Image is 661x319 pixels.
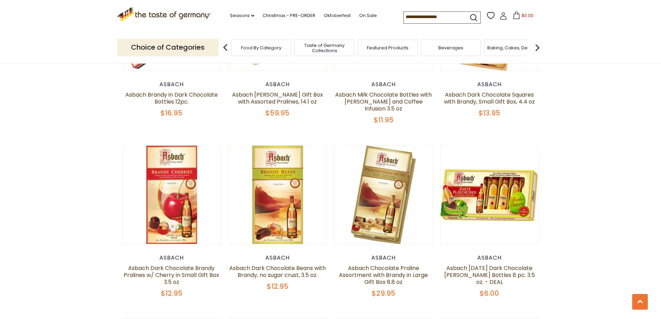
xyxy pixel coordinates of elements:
a: Asbach Dark Chocolate Beans with Brandy, no sugar crust, 3.5 oz. [229,264,326,279]
a: Asbach Dark Chocolate Brandy Pralines w/ Cherry in Small Gift Box 3.5 oz [124,264,219,286]
div: Asbach [334,81,433,88]
span: $12.95 [161,288,182,298]
img: Asbach [123,146,221,244]
span: $12.95 [267,281,288,291]
div: Asbach [334,254,433,261]
div: Asbach [228,254,327,261]
a: Baking, Cakes, Desserts [487,45,541,50]
a: Asbach [DATE] Dark Chocolate [PERSON_NAME] Bottles 8 pc. 3.5 oz. - DEAL [444,264,535,286]
a: Food By Category [241,45,281,50]
div: Asbach [122,254,221,261]
img: Asbach [229,146,327,244]
a: On Sale [359,12,377,19]
p: Choice of Categories [117,39,218,56]
span: $29.95 [372,288,395,298]
span: $0.00 [522,13,534,18]
button: $0.00 [509,11,538,22]
div: Asbach [440,254,539,261]
a: Asbach Milk Chocolate Bottles with [PERSON_NAME] and Coffee Infusion 3.5 oz [335,91,432,113]
a: Christmas - PRE-ORDER [263,12,315,19]
div: Asbach [122,81,221,88]
a: Asbach Chocolate Praline Assortment with Brandy in Large Gift Box 8.8 oz [339,264,428,286]
div: Asbach [228,81,327,88]
a: Asbach Dark Chocolate Squares with Brandy, Small Gift Box, 4.4 oz [444,91,535,106]
span: $6.00 [480,288,499,298]
img: previous arrow [218,41,232,55]
span: $59.95 [265,108,289,118]
a: Featured Products [367,45,408,50]
a: Taste of Germany Collections [297,43,352,53]
span: $11.95 [374,115,394,125]
a: Asbach Brandy in Dark Chocolate Bottles 12pc. [125,91,218,106]
img: Asbach [334,146,433,244]
a: Asbach [PERSON_NAME] Gift Box with Assorted Pralines, 14.1 oz [232,91,323,106]
a: Oktoberfest [324,12,351,19]
img: Asbach [440,146,539,244]
span: $16.95 [160,108,182,118]
a: Beverages [438,45,463,50]
div: Asbach [440,81,539,88]
a: Seasons [230,12,254,19]
img: next arrow [530,41,544,55]
span: $13.95 [479,108,500,118]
